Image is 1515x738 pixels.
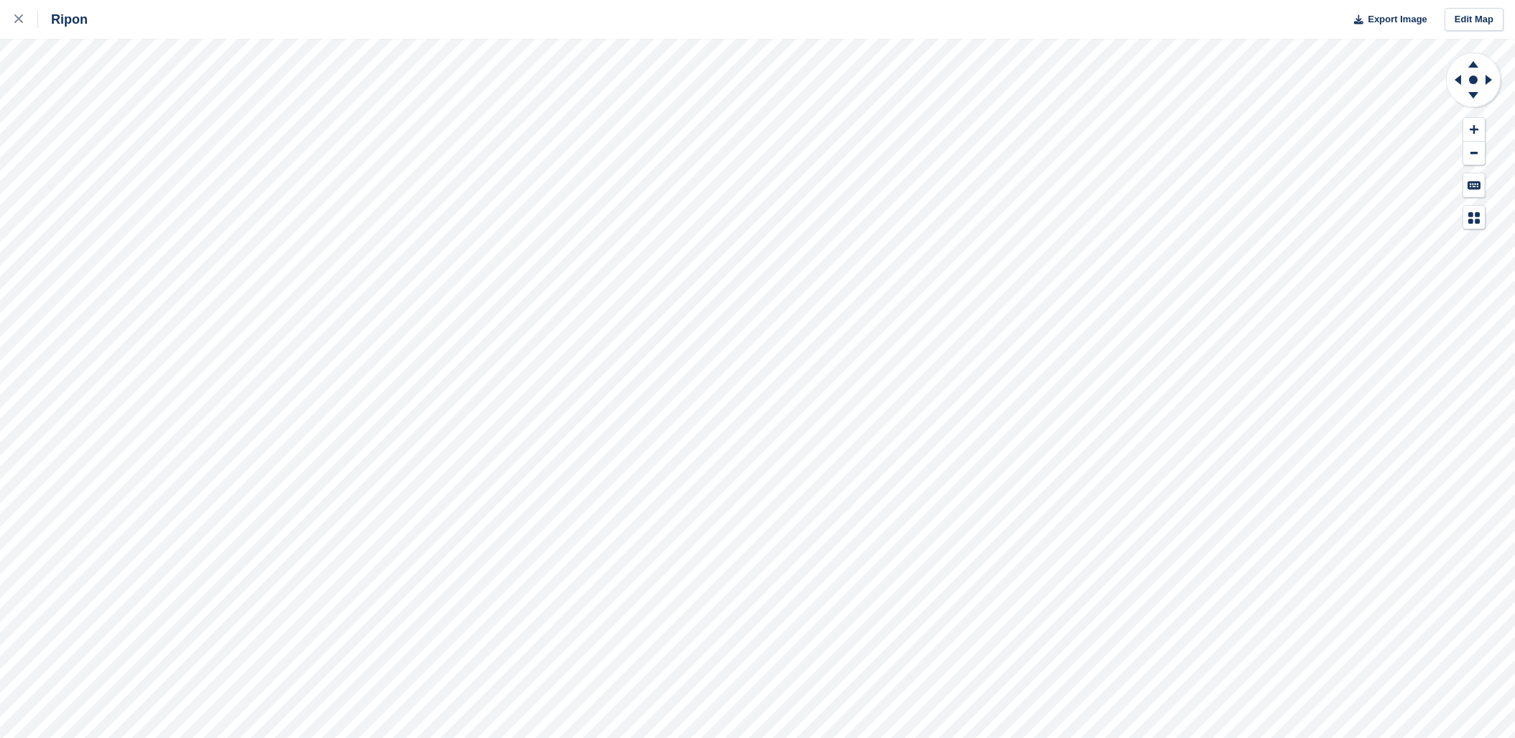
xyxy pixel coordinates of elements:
[1463,206,1485,229] button: Map Legend
[38,11,88,28] div: Ripon
[1368,12,1427,27] span: Export Image
[1463,173,1485,197] button: Keyboard Shortcuts
[1445,8,1503,32] a: Edit Map
[1463,118,1485,142] button: Zoom In
[1345,8,1427,32] button: Export Image
[1463,142,1485,165] button: Zoom Out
